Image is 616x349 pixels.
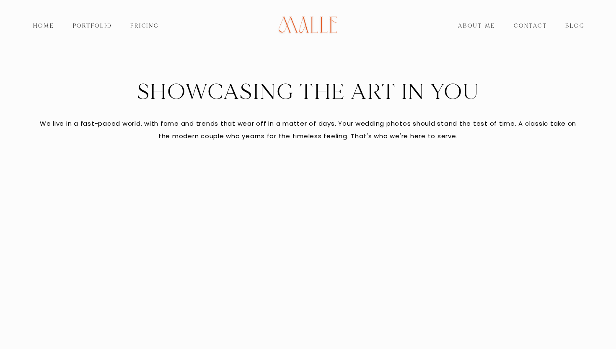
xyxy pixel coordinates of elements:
[24,20,64,32] a: Home
[33,78,583,106] h1: Showcasing the Art in You
[64,20,122,32] a: Portfolio
[267,3,349,49] img: Mallé Photography Co.
[556,20,593,32] a: Blog
[449,20,505,32] a: About Me
[33,117,583,142] p: We live in a fast-paced world, with fame and trends that wear off in a matter of days. Your weddi...
[505,20,556,32] a: Contact
[121,20,168,32] a: Pricing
